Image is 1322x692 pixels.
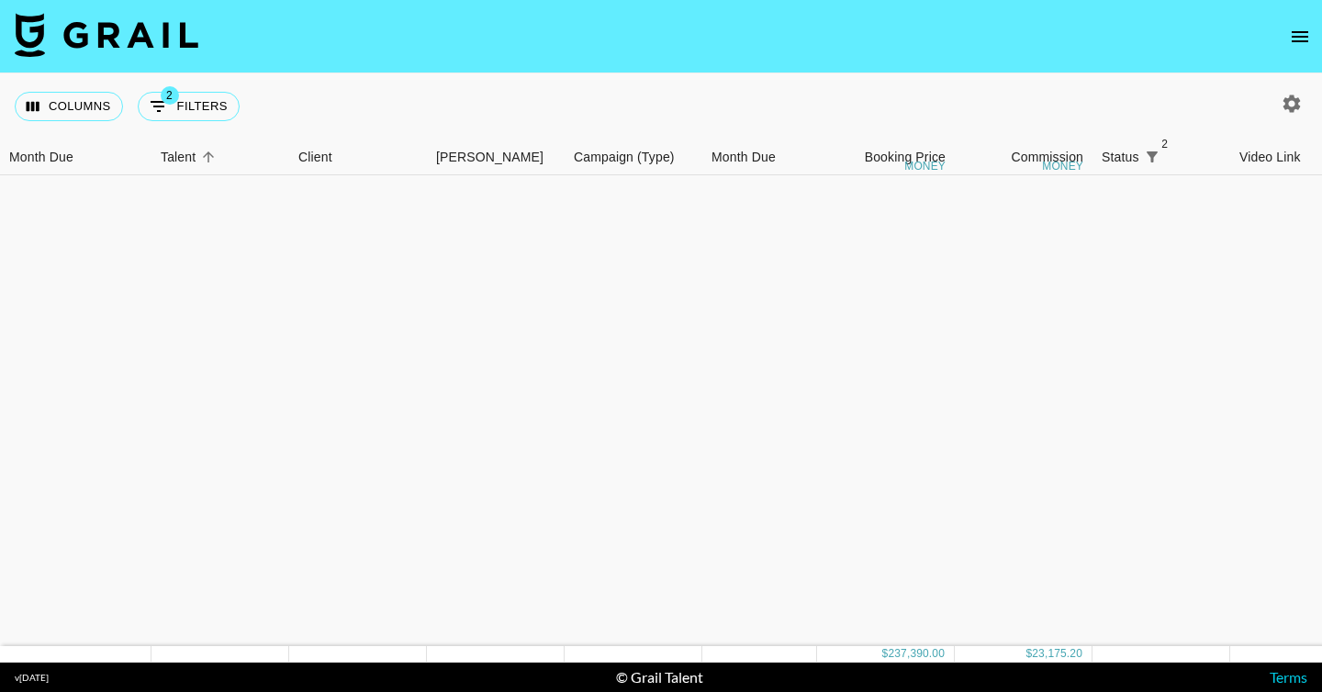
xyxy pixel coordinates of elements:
[1011,140,1083,175] div: Commission
[138,92,240,121] button: Show filters
[151,140,289,175] div: Talent
[436,140,543,175] div: [PERSON_NAME]
[1139,144,1165,170] div: 2 active filters
[196,144,221,170] button: Sort
[1239,140,1301,175] div: Video Link
[711,140,776,175] div: Month Due
[565,140,702,175] div: Campaign (Type)
[161,86,179,105] span: 2
[1102,140,1139,175] div: Status
[1282,18,1318,55] button: open drawer
[15,92,123,121] button: Select columns
[882,646,889,662] div: $
[289,140,427,175] div: Client
[161,140,196,175] div: Talent
[1042,161,1083,172] div: money
[9,140,73,175] div: Month Due
[298,140,332,175] div: Client
[1092,140,1230,175] div: Status
[574,140,675,175] div: Campaign (Type)
[702,140,817,175] div: Month Due
[15,672,49,684] div: v [DATE]
[904,161,946,172] div: money
[888,646,945,662] div: 237,390.00
[15,13,198,57] img: Grail Talent
[616,668,703,686] div: © Grail Talent
[1025,646,1032,662] div: $
[1156,135,1174,153] span: 2
[1139,144,1165,170] button: Show filters
[1270,668,1307,686] a: Terms
[1165,144,1191,170] button: Sort
[865,140,946,175] div: Booking Price
[1032,646,1082,662] div: 23,175.20
[427,140,565,175] div: Booker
